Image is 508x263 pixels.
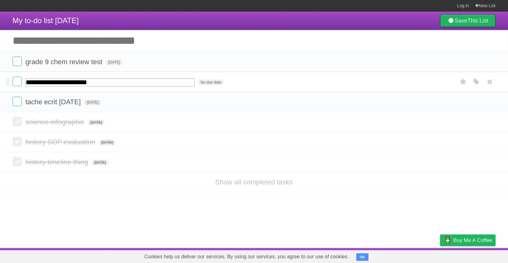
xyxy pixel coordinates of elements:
label: Done [13,117,22,126]
label: Done [13,77,22,86]
a: Buy me a coffee [440,235,495,246]
span: [DATE] [106,59,123,65]
a: Show all completed tasks [215,178,293,186]
a: About [357,250,370,261]
span: No due date [198,80,223,85]
label: Done [13,97,22,106]
span: Buy me a coffee [453,235,492,246]
span: history timeline thing [25,158,90,166]
span: [DATE] [99,140,116,145]
label: Done [13,57,22,66]
span: tache ecrit [DATE] [25,98,82,106]
b: This List [467,18,488,24]
a: Developers [378,250,403,261]
span: [DATE] [88,120,105,125]
a: Terms [411,250,424,261]
span: grade 9 chem review test [25,58,104,66]
label: Star task [457,77,469,87]
span: Cookies help us deliver our services. By using our services, you agree to our use of cookies. [138,250,355,263]
a: SaveThis List [440,14,495,27]
a: Suggest a feature [456,250,495,261]
label: Done [13,137,22,146]
span: history SOP evaluation [25,138,97,146]
button: OK [356,253,368,261]
a: Privacy [432,250,448,261]
span: [DATE] [92,160,109,165]
label: Done [13,157,22,166]
img: Buy me a coffee [443,235,452,245]
span: science infographic [25,118,86,126]
span: [DATE] [84,100,101,105]
span: My to-do list [DATE] [13,16,79,25]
